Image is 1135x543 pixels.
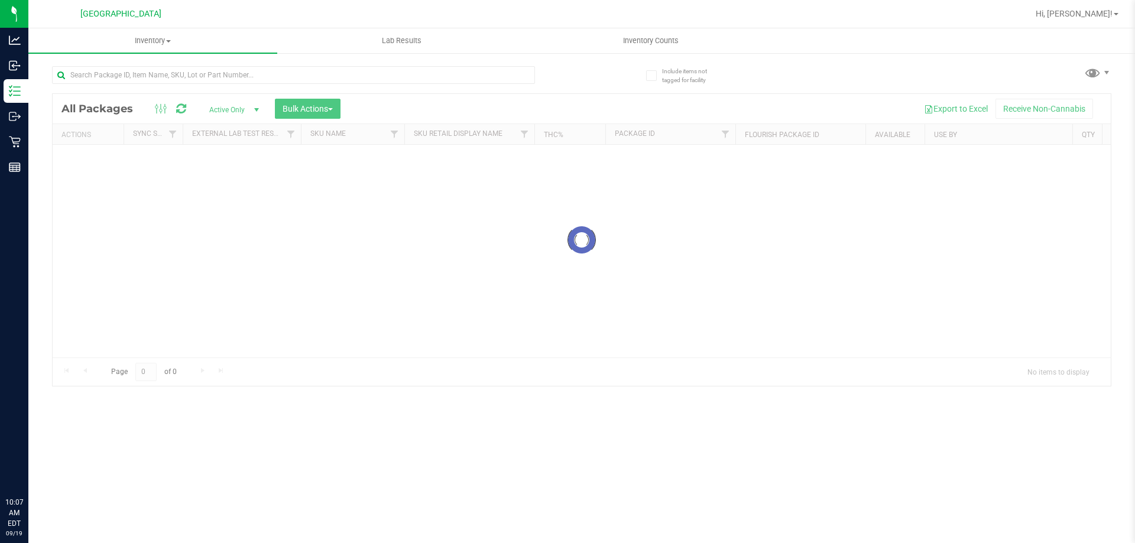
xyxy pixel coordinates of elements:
[9,136,21,148] inline-svg: Retail
[366,35,437,46] span: Lab Results
[277,28,526,53] a: Lab Results
[5,529,23,538] p: 09/19
[607,35,695,46] span: Inventory Counts
[80,9,161,19] span: [GEOGRAPHIC_DATA]
[662,67,721,84] span: Include items not tagged for facility
[9,85,21,97] inline-svg: Inventory
[52,66,535,84] input: Search Package ID, Item Name, SKU, Lot or Part Number...
[9,110,21,122] inline-svg: Outbound
[9,161,21,173] inline-svg: Reports
[28,28,277,53] a: Inventory
[1036,9,1113,18] span: Hi, [PERSON_NAME]!
[9,34,21,46] inline-svg: Analytics
[5,497,23,529] p: 10:07 AM EDT
[9,60,21,71] inline-svg: Inbound
[28,35,277,46] span: Inventory
[526,28,775,53] a: Inventory Counts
